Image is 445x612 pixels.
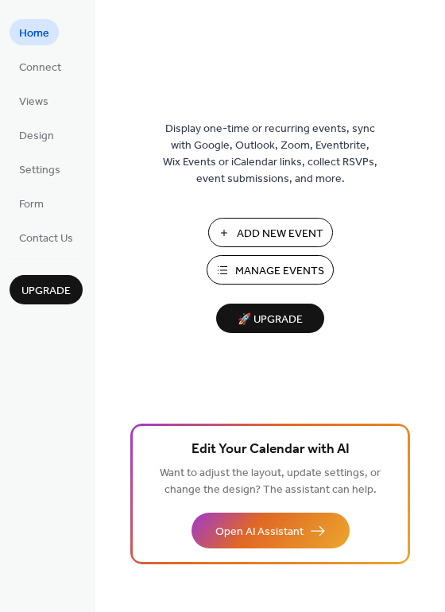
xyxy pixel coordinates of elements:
[192,513,350,548] button: Open AI Assistant
[19,230,73,247] span: Contact Us
[207,255,334,285] button: Manage Events
[235,263,324,280] span: Manage Events
[10,87,58,114] a: Views
[216,304,324,333] button: 🚀 Upgrade
[237,226,323,242] span: Add New Event
[226,309,315,331] span: 🚀 Upgrade
[163,121,377,188] span: Display one-time or recurring events, sync with Google, Outlook, Zoom, Eventbrite, Wix Events or ...
[10,156,70,182] a: Settings
[10,19,59,45] a: Home
[19,25,49,42] span: Home
[160,463,381,501] span: Want to adjust the layout, update settings, or change the design? The assistant can help.
[19,196,44,213] span: Form
[19,162,60,179] span: Settings
[19,60,61,76] span: Connect
[21,283,71,300] span: Upgrade
[215,524,304,540] span: Open AI Assistant
[10,224,83,250] a: Contact Us
[192,439,350,461] span: Edit Your Calendar with AI
[208,218,333,247] button: Add New Event
[19,94,48,110] span: Views
[10,190,53,216] a: Form
[19,128,54,145] span: Design
[10,53,71,79] a: Connect
[10,275,83,304] button: Upgrade
[10,122,64,148] a: Design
